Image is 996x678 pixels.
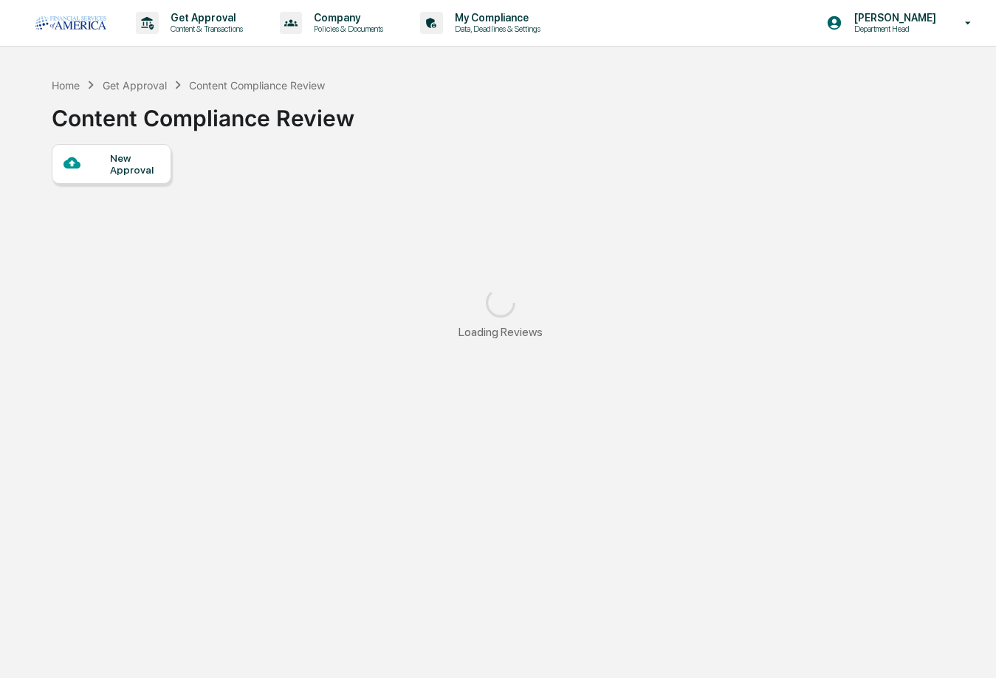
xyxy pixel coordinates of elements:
p: Content & Transactions [159,24,250,34]
p: Company [302,12,391,24]
p: Get Approval [159,12,250,24]
div: Content Compliance Review [189,79,325,92]
div: Home [52,79,80,92]
p: Department Head [842,24,944,34]
p: [PERSON_NAME] [842,12,944,24]
img: logo [35,16,106,30]
div: Content Compliance Review [52,93,354,131]
div: Get Approval [103,79,167,92]
div: Loading Reviews [458,325,543,339]
p: Policies & Documents [302,24,391,34]
p: My Compliance [443,12,548,24]
div: New Approval [110,152,159,176]
p: Data, Deadlines & Settings [443,24,548,34]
